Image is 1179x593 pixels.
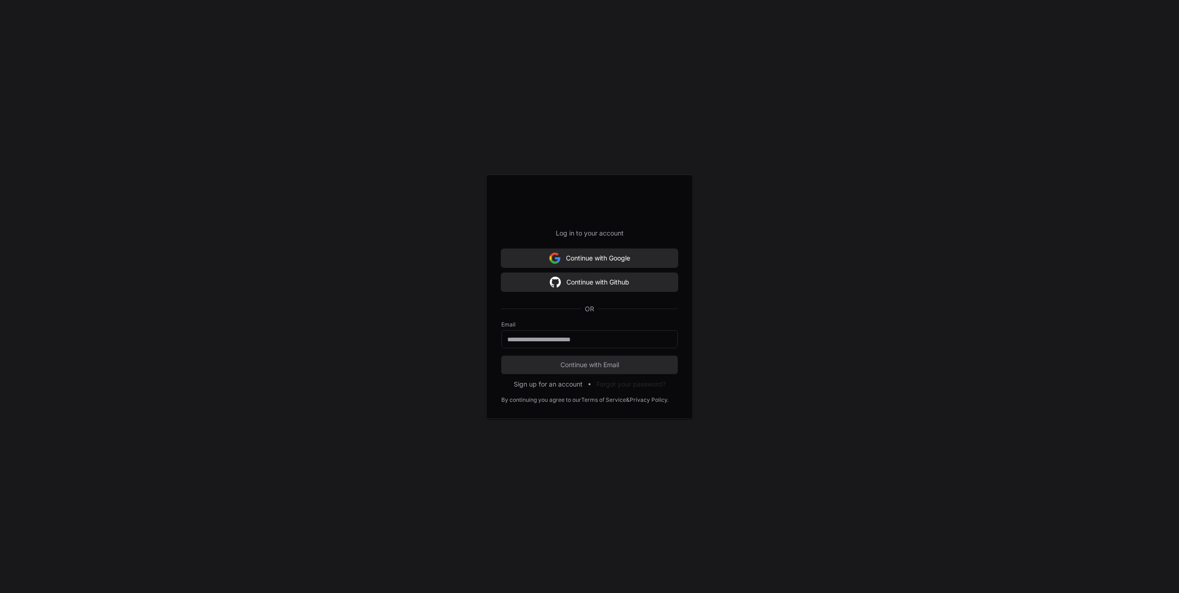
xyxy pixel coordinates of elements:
[501,360,678,369] span: Continue with Email
[501,321,678,328] label: Email
[501,273,678,291] button: Continue with Github
[501,249,678,267] button: Continue with Google
[581,304,598,314] span: OR
[550,273,561,291] img: Sign in with google
[626,396,630,404] div: &
[501,396,581,404] div: By continuing you agree to our
[549,249,560,267] img: Sign in with google
[581,396,626,404] a: Terms of Service
[514,380,583,389] button: Sign up for an account
[501,229,678,238] p: Log in to your account
[596,380,666,389] button: Forgot your password?
[630,396,669,404] a: Privacy Policy.
[501,356,678,374] button: Continue with Email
